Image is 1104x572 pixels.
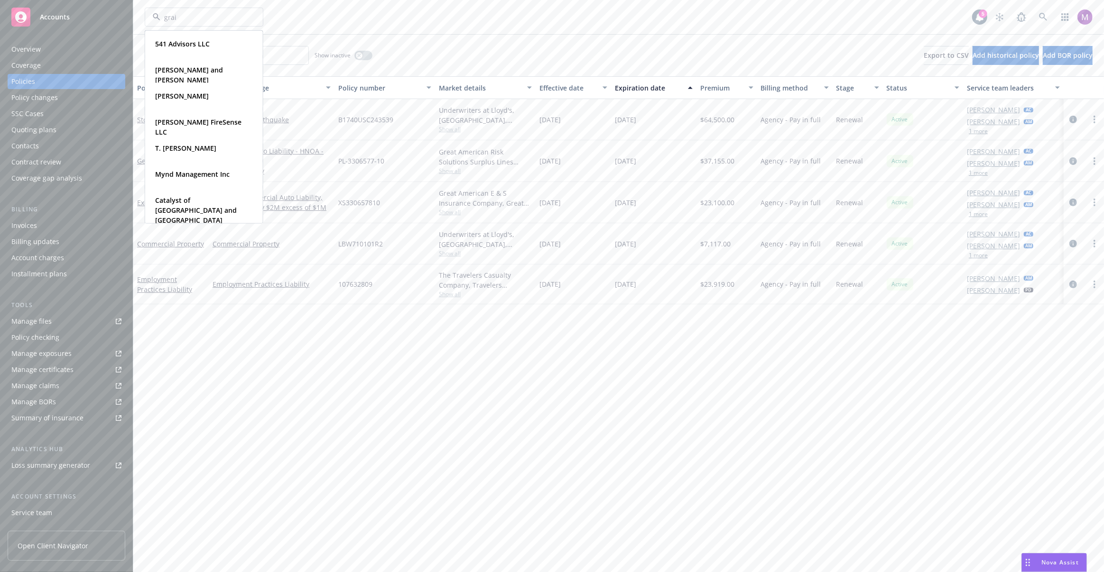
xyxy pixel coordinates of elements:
[761,279,821,289] span: Agency - Pay in full
[700,239,731,249] span: $7,117.00
[967,117,1020,127] a: [PERSON_NAME]
[11,42,41,57] div: Overview
[8,138,125,154] a: Contacts
[435,76,536,99] button: Market details
[11,74,35,89] div: Policies
[11,266,67,281] div: Installment plans
[615,198,636,208] span: [DATE]
[539,198,561,208] span: [DATE]
[8,4,125,30] a: Accounts
[8,346,125,361] a: Manage exposures
[11,138,39,154] div: Contacts
[539,239,561,249] span: [DATE]
[11,218,37,233] div: Invoices
[979,9,987,18] div: 5
[761,83,818,93] div: Billing method
[536,76,611,99] button: Effective date
[539,115,561,125] span: [DATE]
[439,229,532,249] div: Underwriters at Lloyd's, [GEOGRAPHIC_DATA], [PERSON_NAME] of London, Burns & [PERSON_NAME]
[8,106,125,121] a: SSC Cases
[439,188,532,208] div: Great American E & S Insurance Company, Great American Insurance Group, Burns & [PERSON_NAME]
[963,76,1064,99] button: Service team leaders
[836,83,869,93] div: Stage
[615,279,636,289] span: [DATE]
[213,83,320,93] div: Lines of coverage
[40,13,70,21] span: Accounts
[11,362,74,377] div: Manage certificates
[891,115,909,124] span: Active
[700,279,734,289] span: $23,919.00
[973,46,1039,65] button: Add historical policy
[8,234,125,249] a: Billing updates
[338,239,383,249] span: LBW710101R2
[439,147,532,167] div: Great American Risk Solutions Surplus Lines Insurance Company, Great American Insurance Group, Bu...
[11,314,52,329] div: Manage files
[1067,155,1079,167] a: circleInformation
[213,146,331,166] a: Commercial Auto Liability - HNOA - Only
[1043,46,1093,65] button: Add BOR policy
[213,115,331,125] a: Commercial Earthquake
[615,115,636,125] span: [DATE]
[1067,197,1079,208] a: circleInformation
[967,105,1020,115] a: [PERSON_NAME]
[213,279,331,289] a: Employment Practices Liability
[155,144,216,153] strong: T. [PERSON_NAME]
[439,270,532,290] div: The Travelers Casualty Company, Travelers Insurance, Brown & Riding Insurance Services, Inc.
[213,166,331,176] a: General Liability
[761,198,821,208] span: Agency - Pay in full
[338,115,393,125] span: B1740USC243539
[967,285,1020,295] a: [PERSON_NAME]
[155,118,241,136] strong: [PERSON_NAME] FireSense LLC
[891,198,909,207] span: Active
[836,279,863,289] span: Renewal
[8,250,125,265] a: Account charges
[1077,9,1093,25] img: photo
[967,83,1049,93] div: Service team leaders
[439,83,521,93] div: Market details
[11,346,72,361] div: Manage exposures
[315,51,351,59] span: Show inactive
[11,106,44,121] div: SSC Cases
[8,521,125,536] a: Sales relationships
[967,188,1020,198] a: [PERSON_NAME]
[924,51,969,60] span: Export to CSV
[11,122,56,137] div: Quoting plans
[967,158,1020,168] a: [PERSON_NAME]
[539,83,597,93] div: Effective date
[1034,8,1053,27] a: Search
[1089,238,1100,249] a: more
[967,241,1020,251] a: [PERSON_NAME]
[8,492,125,501] div: Account settings
[1043,51,1093,60] span: Add BOR policy
[439,167,532,175] span: Show all
[8,171,125,186] a: Coverage gap analysis
[160,12,244,22] input: Filter by keyword
[8,505,125,520] a: Service team
[11,458,90,473] div: Loss summary generator
[761,239,821,249] span: Agency - Pay in full
[615,156,636,166] span: [DATE]
[8,266,125,281] a: Installment plans
[11,330,59,345] div: Policy checking
[155,196,237,235] strong: Catalyst of [GEOGRAPHIC_DATA] and [GEOGRAPHIC_DATA] counties
[887,83,949,93] div: Status
[133,76,209,99] button: Policy details
[155,39,210,48] strong: 541 Advisors LLC
[990,8,1009,27] a: Stop snowing
[833,76,883,99] button: Stage
[1041,558,1079,566] span: Nova Assist
[137,198,185,207] a: Excess Liability
[209,76,334,99] button: Lines of coverage
[8,122,125,137] a: Quoting plans
[8,314,125,329] a: Manage files
[11,171,82,186] div: Coverage gap analysis
[11,58,41,73] div: Coverage
[11,410,83,426] div: Summary of insurance
[18,541,88,551] span: Open Client Navigator
[891,157,909,165] span: Active
[8,362,125,377] a: Manage certificates
[137,83,195,93] div: Policy details
[539,156,561,166] span: [DATE]
[213,192,331,212] a: Excess - Commercial Auto Liability, General Liability $2M excess of $1M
